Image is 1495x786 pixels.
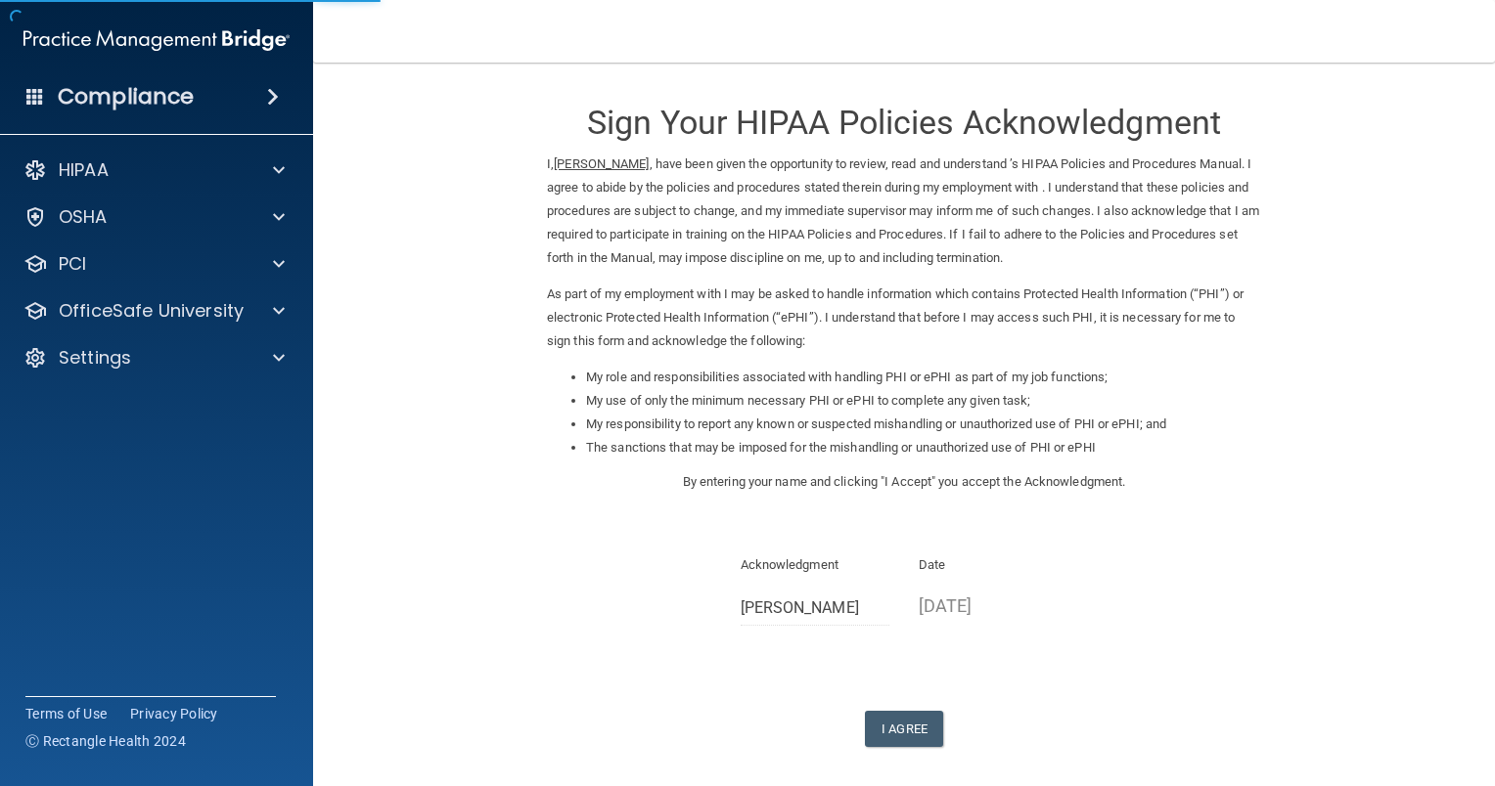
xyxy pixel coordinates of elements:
button: I Agree [865,711,943,747]
p: By entering your name and clicking "I Accept" you accept the Acknowledgment. [547,470,1261,494]
a: Privacy Policy [130,704,218,723]
a: OSHA [23,205,285,229]
span: Ⓒ Rectangle Health 2024 [25,731,186,751]
p: Settings [59,346,131,370]
p: As part of my employment with I may be asked to handle information which contains Protected Healt... [547,283,1261,353]
img: PMB logo [23,21,290,60]
input: Full Name [741,589,890,626]
h3: Sign Your HIPAA Policies Acknowledgment [547,105,1261,141]
p: I, , have been given the opportunity to review, read and understand ’s HIPAA Policies and Procedu... [547,153,1261,270]
a: Settings [23,346,285,370]
p: HIPAA [59,158,109,182]
a: Terms of Use [25,704,107,723]
p: [DATE] [919,589,1068,622]
p: PCI [59,252,86,276]
p: Date [919,553,1068,577]
a: PCI [23,252,285,276]
li: My responsibility to report any known or suspected mishandling or unauthorized use of PHI or ePHI... [586,413,1261,436]
li: My role and responsibilities associated with handling PHI or ePHI as part of my job functions; [586,366,1261,389]
p: OfficeSafe University [59,299,244,323]
ins: [PERSON_NAME] [554,156,649,171]
li: My use of only the minimum necessary PHI or ePHI to complete any given task; [586,389,1261,413]
p: Acknowledgment [741,553,890,577]
a: HIPAA [23,158,285,182]
li: The sanctions that may be imposed for the mishandling or unauthorized use of PHI or ePHI [586,436,1261,459]
a: OfficeSafe University [23,299,285,323]
p: OSHA [59,205,108,229]
h4: Compliance [58,83,194,110]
